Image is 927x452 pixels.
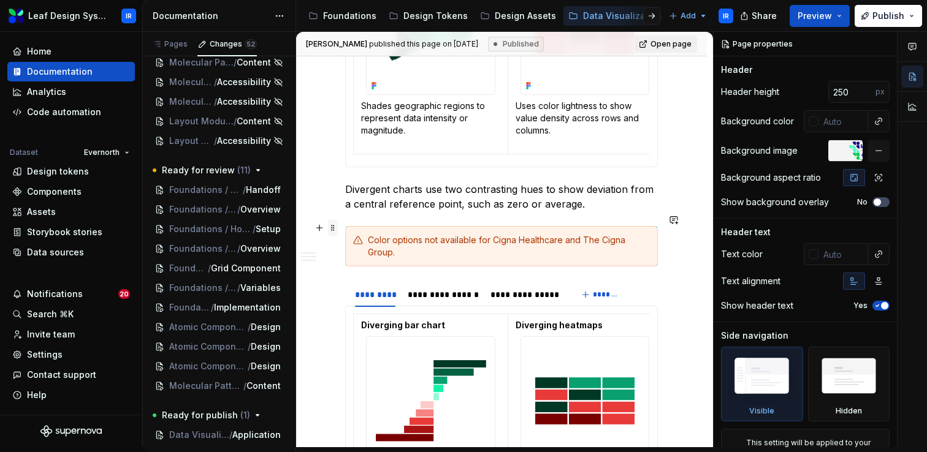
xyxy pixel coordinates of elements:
span: / [237,203,240,216]
span: Foundations / How to / Breakpoint Variables [169,301,211,314]
span: / [248,321,251,333]
div: Documentation [27,66,93,78]
button: Search ⌘K [7,304,135,324]
div: Data Visualization [583,10,662,22]
p: Shades geographic regions to represent data intensity or magnitude. [361,100,500,137]
div: IR [126,11,132,21]
span: Implementation [214,301,281,314]
a: Documentation [7,62,135,81]
div: Notifications [27,288,83,300]
div: Help [27,389,47,401]
div: Search ⌘K [27,308,74,320]
button: Leaf Design SystemIR [2,2,140,29]
div: Data sources [27,246,84,258]
span: Design [251,321,281,333]
span: Accessibility [217,96,271,108]
div: Published [488,37,544,51]
a: Foundations / How to / Local Library/Overview [150,200,288,219]
span: published this page on [DATE] [306,39,478,49]
div: Dataset [10,148,38,157]
a: Invite team [7,325,135,344]
span: Molecular Patterns / Mobile Native / Interactive Card [169,76,214,88]
span: Ready for review [162,164,251,176]
label: No [857,197,868,207]
span: Foundations / How to / Breakpoint Variables [169,243,237,255]
a: Settings [7,345,135,364]
div: Storybook stories [27,226,102,238]
div: Background image [721,145,798,157]
span: / [243,380,246,392]
span: / [248,341,251,353]
span: Foundations / How to / Breakpoint Variables [169,262,208,274]
a: Components [7,182,135,202]
span: Foundations / How to / [PERSON_NAME] [169,184,243,196]
span: 20 [118,289,130,299]
span: / [229,429,232,441]
div: Analytics [27,86,66,98]
span: Content [237,56,271,69]
a: Molecular Patterns / Mobile Native / Interactive Card/Accessibility [150,72,288,92]
button: Evernorth [78,144,135,161]
p: px [876,87,885,97]
a: Foundations / How to / Breakpoint Variables/Overview [150,239,288,258]
strong: Diverging heatmaps [516,320,603,330]
a: Storybook stories [7,222,135,242]
button: Notifications20 [7,284,135,304]
span: Overview [240,243,281,255]
a: Foundations / How to / [PERSON_NAME]/Handoff [150,180,288,200]
span: / [234,56,237,69]
a: Atomic Components / Web / Breadcrumb/Design [150,317,288,337]
button: Contact support [7,365,135,385]
span: Design [251,341,281,353]
span: Atomic Components / Web / Select Tile [169,341,248,353]
input: Auto [818,243,868,265]
span: Share [752,10,777,22]
button: Add [665,7,711,24]
button: Share [734,5,785,27]
span: Foundations / How to / Local Library [169,223,253,235]
span: / [211,301,214,314]
div: Header text [721,226,771,238]
span: ( 1 ) [240,410,250,420]
a: Molecular Patterns / Mobile Native / Back to Top/Content [150,376,288,396]
div: Hidden [808,347,890,421]
div: Color options not available for Cigna Healthcare and The Cigna Group. [368,234,650,258]
span: Molecular Patterns / Mobile Native / Interactive Card [169,56,234,69]
span: / [208,262,211,274]
div: Settings [27,348,63,361]
span: Layout Modules / Web / Error / Alert Sections [169,115,234,127]
div: Visible [721,347,803,421]
button: Help [7,385,135,405]
span: / [214,76,217,88]
div: Page tree [303,4,663,28]
span: Foundations / How to / Breakpoint Variables [169,282,237,294]
div: Header height [721,86,779,98]
a: Molecular Patterns / Mobile Native / Interactive Card/Content [150,53,288,72]
div: Assets [27,206,56,218]
input: Auto [828,81,876,103]
a: Data Visualization / Data Viz/Application [150,425,288,445]
span: / [243,184,246,196]
a: Atomic Components / Mobile Native / Select Tile/Design [150,356,288,376]
span: Handoff [246,184,281,196]
div: Home [27,45,51,58]
div: Background color [721,115,794,127]
svg: Supernova Logo [40,425,102,437]
button: Preview [790,5,850,27]
span: Ready for publish [162,409,250,421]
div: Changes [210,39,257,49]
span: Foundations / How to / Local Library [169,203,237,216]
a: Design Tokens [384,6,473,26]
a: Foundations [303,6,381,26]
span: / [253,223,256,235]
div: Invite team [27,328,75,341]
div: Hidden [836,406,862,416]
span: Preview [798,10,832,22]
p: Uses color lightness to show value density across rows and columns. [516,100,655,137]
a: Open page [635,36,697,53]
a: Atomic Components / Web / Select Tile/Design [150,337,288,356]
span: ( 11 ) [237,165,251,175]
div: Contact support [27,369,96,381]
span: Content [237,115,271,127]
span: [PERSON_NAME] [306,39,367,48]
